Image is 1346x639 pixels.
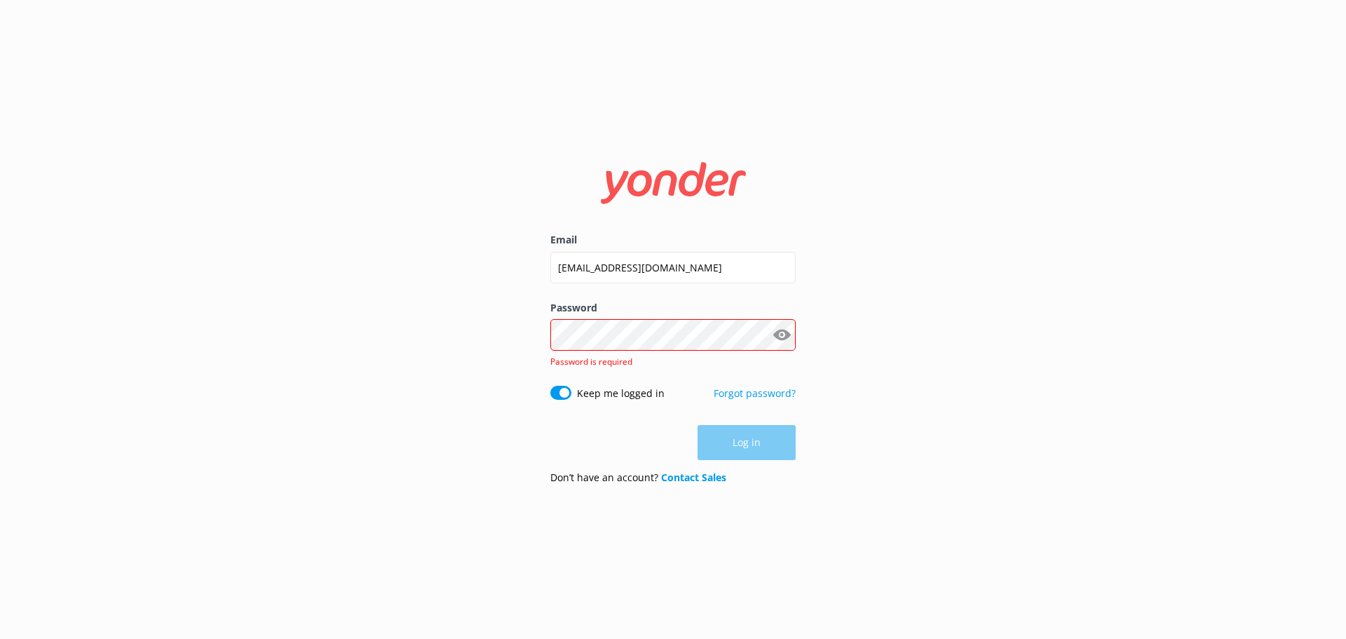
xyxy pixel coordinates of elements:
a: Contact Sales [661,471,726,484]
label: Keep me logged in [577,386,665,401]
p: Don’t have an account? [550,470,726,485]
label: Email [550,232,796,248]
input: user@emailaddress.com [550,252,796,283]
a: Forgot password? [714,386,796,400]
button: Show password [768,321,796,349]
label: Password [550,300,796,316]
span: Password is required [550,356,632,368]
